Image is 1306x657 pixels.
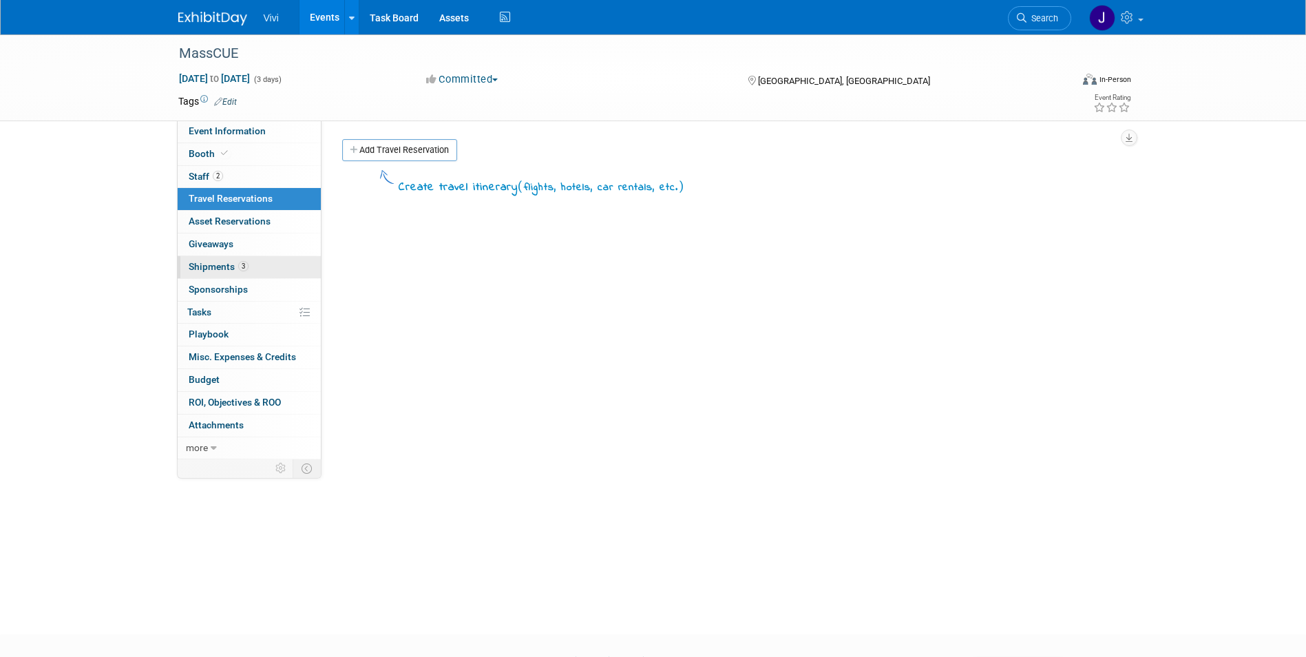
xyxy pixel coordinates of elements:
[189,261,249,272] span: Shipments
[178,166,321,188] a: Staff2
[178,188,321,210] a: Travel Reservations
[189,216,271,227] span: Asset Reservations
[178,72,251,85] span: [DATE] [DATE]
[189,351,296,362] span: Misc. Expenses & Credits
[678,179,684,193] span: )
[187,306,211,317] span: Tasks
[1089,5,1115,31] img: John Farley
[174,41,1051,66] div: MassCUE
[189,193,273,204] span: Travel Reservations
[189,148,231,159] span: Booth
[264,12,279,23] span: Vivi
[1008,6,1071,30] a: Search
[178,256,321,278] a: Shipments3
[178,302,321,324] a: Tasks
[253,75,282,84] span: (3 days)
[178,233,321,255] a: Giveaways
[178,415,321,437] a: Attachments
[1093,94,1130,101] div: Event Rating
[990,72,1132,92] div: Event Format
[524,180,678,195] span: flights, hotels, car rentals, etc.
[221,149,228,157] i: Booth reservation complete
[269,459,293,477] td: Personalize Event Tab Strip
[189,171,223,182] span: Staff
[238,261,249,271] span: 3
[399,178,684,196] div: Create travel itinerary
[178,143,321,165] a: Booth
[178,369,321,391] a: Budget
[178,279,321,301] a: Sponsorships
[189,419,244,430] span: Attachments
[214,97,237,107] a: Edit
[178,211,321,233] a: Asset Reservations
[342,139,457,161] a: Add Travel Reservation
[189,328,229,340] span: Playbook
[758,76,930,86] span: [GEOGRAPHIC_DATA], [GEOGRAPHIC_DATA]
[421,72,503,87] button: Committed
[293,459,321,477] td: Toggle Event Tabs
[178,94,237,108] td: Tags
[1083,74,1097,85] img: Format-Inperson.png
[178,121,321,143] a: Event Information
[189,284,248,295] span: Sponsorships
[189,238,233,249] span: Giveaways
[518,179,524,193] span: (
[178,437,321,459] a: more
[1026,13,1058,23] span: Search
[208,73,221,84] span: to
[189,374,220,385] span: Budget
[186,442,208,453] span: more
[178,392,321,414] a: ROI, Objectives & ROO
[189,397,281,408] span: ROI, Objectives & ROO
[1099,74,1131,85] div: In-Person
[178,346,321,368] a: Misc. Expenses & Credits
[189,125,266,136] span: Event Information
[178,12,247,25] img: ExhibitDay
[213,171,223,181] span: 2
[178,324,321,346] a: Playbook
